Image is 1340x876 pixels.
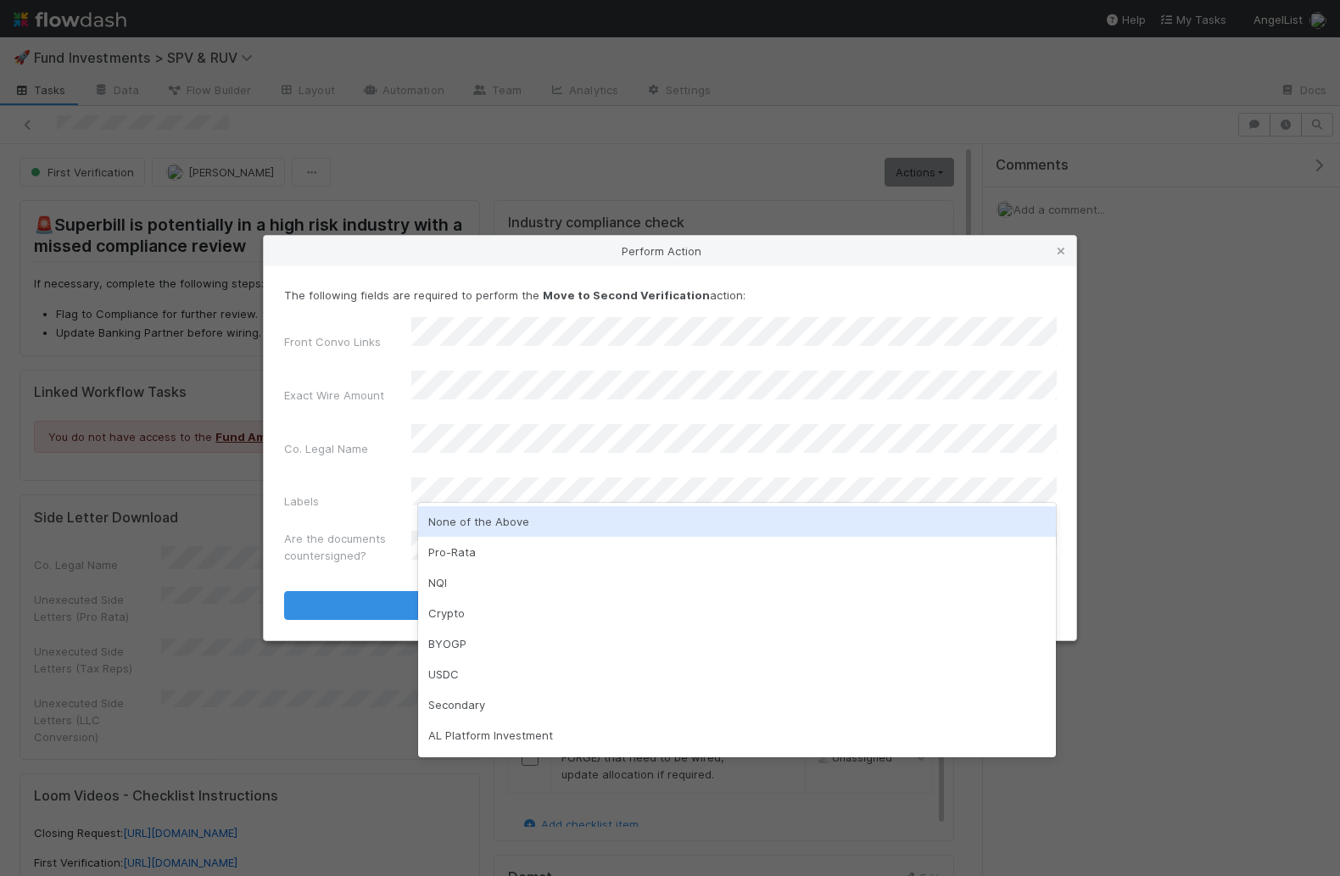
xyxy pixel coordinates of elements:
div: Pro-Rata [418,537,1057,567]
div: BYOGP [418,628,1057,659]
div: AL Platform Investment [418,720,1057,750]
div: USDC [418,659,1057,689]
div: LLC/LP Investment [418,750,1057,781]
strong: Move to Second Verification [543,288,710,302]
div: Perform Action [264,236,1076,266]
div: NQI [418,567,1057,598]
label: Exact Wire Amount [284,387,384,404]
div: None of the Above [418,506,1057,537]
p: The following fields are required to perform the action: [284,287,1056,304]
label: Labels [284,493,319,510]
label: Are the documents countersigned? [284,530,411,564]
label: Front Convo Links [284,333,381,350]
button: Move to Second Verification [284,591,1056,620]
label: Co. Legal Name [284,440,368,457]
div: Secondary [418,689,1057,720]
div: Crypto [418,598,1057,628]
